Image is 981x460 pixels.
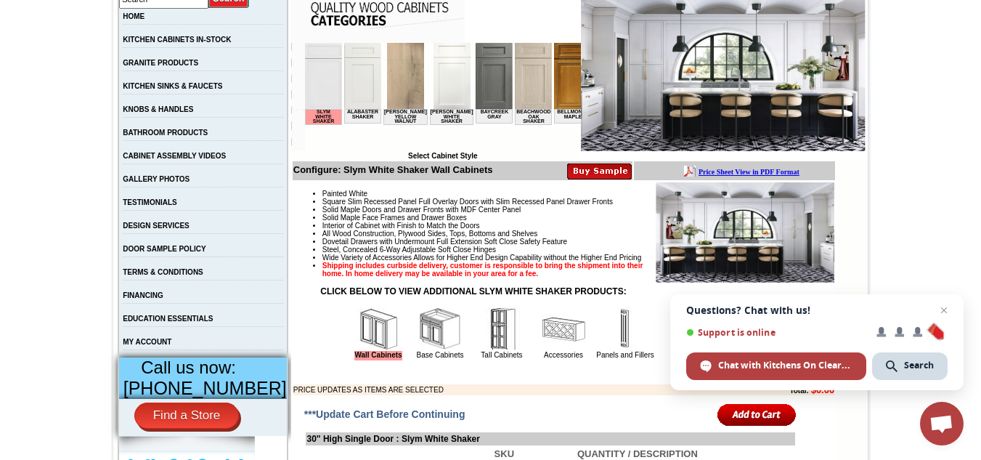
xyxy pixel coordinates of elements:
[686,352,866,380] div: Chat with Kitchens On Clearance
[304,408,465,420] span: ***Update Cart Before Continuing
[322,190,367,198] span: Painted White
[123,222,190,230] a: DESIGN SERVICES
[123,59,198,67] a: GRANITE PRODUCTS
[123,378,287,398] span: [PHONE_NUMBER]
[481,351,522,359] a: Tall Cabinets
[2,4,14,15] img: pdf.png
[718,359,852,372] span: Chat with Kitchens On Clearance
[577,448,698,459] b: QUANTITY / DESCRIPTION
[542,307,585,351] img: Accessories
[686,304,948,316] span: Questions? Chat with us!
[494,448,514,459] b: SKU
[935,302,953,319] span: Close chat
[322,254,641,262] span: Wide Variety of Accessories Allows for Higher End Design Capability without the Higher End Pricing
[123,36,231,44] a: KITCHEN CABINETS IN-STOCK
[789,387,808,395] b: Total:
[322,198,613,206] span: Square Slim Recessed Panel Full Overlay Doors with Slim Recessed Panel Drawer Fronts
[134,403,240,429] a: Find a Store
[123,315,213,323] a: EDUCATION ESSENTIALS
[322,246,496,254] span: Steel, Concealed 6-Way Adjustable Soft Close Hinges
[123,245,205,253] a: DOOR SAMPLE POLICY
[322,222,480,230] span: Interior of Cabinet with Finish to Match the Doors
[717,403,797,427] input: Add to Cart
[354,351,402,360] a: Wall Cabinets
[596,351,654,359] a: Panels and Fillers
[322,206,521,214] span: Solid Maple Doors and Drawer Fronts with MDF Center Panel
[123,268,203,276] a: TERMS & CONDITIONS
[293,164,493,175] b: Configure: Slym White Shaker Wall Cabinets
[17,2,118,15] a: Price Sheet View in PDF Format
[686,327,866,338] span: Support is online
[418,307,462,351] img: Base Cabinets
[17,6,118,14] b: Price Sheet View in PDF Format
[416,351,463,359] a: Base Cabinets
[320,286,626,296] strong: CLICK BELOW TO VIEW ADDITIONAL SLYM WHITE SHAKER PRODUCTS:
[904,359,934,372] span: Search
[306,432,795,445] td: 30" High Single Door : Slym White Shaker
[123,129,208,137] a: BATHROOM PRODUCTS
[603,307,647,351] img: Panels and Fillers
[123,82,222,90] a: KITCHEN SINKS & FAUCETS
[322,238,567,246] span: Dovetail Drawers with Undermount Full Extension Soft Close Safety Feature
[305,43,581,152] iframe: Browser incompatible
[920,402,964,445] div: Open chat
[544,351,583,359] a: Accessories
[123,152,226,160] a: CABINET ASSEMBLY VIDEOS
[357,307,400,351] img: Wall Cabinets
[123,175,190,183] a: GALLERY PHOTOS
[665,307,709,351] img: Moldings
[123,291,163,299] a: FINANCING
[249,66,286,81] td: Bellmonte Maple
[123,105,193,113] a: KNOBS & HANDLES
[322,262,643,278] strong: Shipping includes curbside delivery, customer is responsible to bring the shipment into their hom...
[480,307,524,351] img: Tall Cabinets
[656,182,834,283] img: Product Image
[123,198,176,206] a: TESTIMONIALS
[872,352,948,380] div: Search
[408,152,478,160] b: Select Cabinet Style
[123,338,171,346] a: MY ACCOUNT
[322,230,537,238] span: All Wood Construction, Plywood Sides, Tops, Bottoms and Shelves
[123,12,144,20] a: HOME
[293,384,710,395] td: PRICE UPDATES AS ITEMS ARE SELECTED
[141,358,236,377] span: Call us now:
[322,214,467,222] span: Solid Maple Face Frames and Drawer Boxes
